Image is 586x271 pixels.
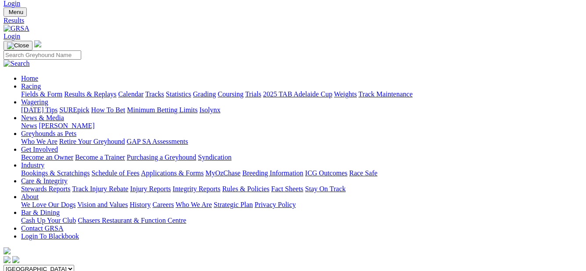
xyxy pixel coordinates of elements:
a: Breeding Information [242,169,303,177]
div: Industry [21,169,582,177]
a: Purchasing a Greyhound [127,153,196,161]
div: Racing [21,90,582,98]
button: Toggle navigation [4,7,27,17]
div: Get Involved [21,153,582,161]
img: Close [7,42,29,49]
a: Become an Owner [21,153,73,161]
a: Race Safe [349,169,377,177]
div: Bar & Dining [21,217,582,225]
a: Statistics [166,90,191,98]
a: Contact GRSA [21,225,63,232]
a: Stay On Track [305,185,345,193]
a: Syndication [198,153,231,161]
a: Trials [245,90,261,98]
a: Track Injury Rebate [72,185,128,193]
div: News & Media [21,122,582,130]
a: Who We Are [176,201,212,208]
a: Login To Blackbook [21,232,79,240]
a: [DATE] Tips [21,106,58,114]
a: Bar & Dining [21,209,60,216]
a: Home [21,75,38,82]
a: Vision and Values [77,201,128,208]
input: Search [4,50,81,60]
a: How To Bet [91,106,126,114]
a: Calendar [118,90,144,98]
a: Results & Replays [64,90,116,98]
a: Schedule of Fees [91,169,139,177]
a: Retire Your Greyhound [59,138,125,145]
a: Care & Integrity [21,177,68,185]
a: SUREpick [59,106,89,114]
a: Racing [21,82,41,90]
a: Industry [21,161,44,169]
a: News & Media [21,114,64,121]
a: Applications & Forms [141,169,204,177]
img: facebook.svg [4,256,11,263]
a: [PERSON_NAME] [39,122,94,129]
img: GRSA [4,25,29,32]
a: News [21,122,37,129]
a: Injury Reports [130,185,171,193]
a: We Love Our Dogs [21,201,75,208]
a: Who We Are [21,138,58,145]
img: logo-grsa-white.png [34,40,41,47]
a: GAP SA Assessments [127,138,188,145]
a: Strategic Plan [214,201,253,208]
a: Bookings & Scratchings [21,169,90,177]
a: Become a Trainer [75,153,125,161]
div: About [21,201,582,209]
a: Fact Sheets [271,185,303,193]
a: Login [4,32,20,40]
div: Greyhounds as Pets [21,138,582,146]
a: Get Involved [21,146,58,153]
a: Fields & Form [21,90,62,98]
img: Search [4,60,30,68]
span: Menu [9,9,23,15]
a: Stewards Reports [21,185,70,193]
div: Care & Integrity [21,185,582,193]
a: MyOzChase [205,169,241,177]
a: Coursing [218,90,244,98]
button: Toggle navigation [4,41,32,50]
a: Wagering [21,98,48,106]
a: Results [4,17,582,25]
a: Cash Up Your Club [21,217,76,224]
a: Greyhounds as Pets [21,130,76,137]
img: logo-grsa-white.png [4,247,11,254]
a: Isolynx [199,106,220,114]
a: Chasers Restaurant & Function Centre [78,217,186,224]
img: twitter.svg [12,256,19,263]
a: History [129,201,151,208]
a: Track Maintenance [359,90,413,98]
a: 2025 TAB Adelaide Cup [263,90,332,98]
a: Rules & Policies [222,185,270,193]
a: Weights [334,90,357,98]
a: Tracks [145,90,164,98]
a: Minimum Betting Limits [127,106,198,114]
a: Integrity Reports [173,185,220,193]
a: Privacy Policy [255,201,296,208]
div: Wagering [21,106,582,114]
a: Grading [193,90,216,98]
a: About [21,193,39,200]
a: Careers [152,201,174,208]
a: ICG Outcomes [305,169,347,177]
